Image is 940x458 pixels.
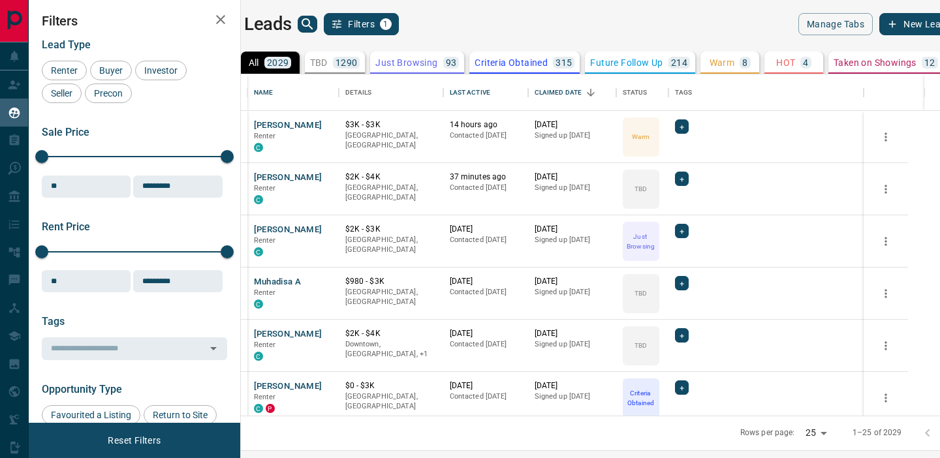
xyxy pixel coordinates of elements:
[450,119,522,130] p: 14 hours ago
[535,183,610,193] p: Signed up [DATE]
[345,224,437,235] p: $2K - $3K
[140,65,182,76] span: Investor
[876,284,896,303] button: more
[624,388,658,408] p: Criteria Obtained
[42,13,227,29] h2: Filters
[266,404,275,413] div: property.ca
[624,232,658,251] p: Just Browsing
[254,404,263,413] div: condos.ca
[95,65,127,76] span: Buyer
[800,423,832,442] div: 25
[535,74,582,111] div: Claimed Date
[298,16,317,33] button: search button
[249,58,259,67] p: All
[535,235,610,245] p: Signed up [DATE]
[535,287,610,298] p: Signed up [DATE]
[345,339,437,359] p: Toronto
[450,328,522,339] p: [DATE]
[345,287,437,307] p: [GEOGRAPHIC_DATA], [GEOGRAPHIC_DATA]
[803,58,808,67] p: 4
[535,172,610,183] p: [DATE]
[345,328,437,339] p: $2K - $4K
[443,74,528,111] div: Last Active
[42,38,91,51] span: Lead Type
[582,84,600,102] button: Sort
[324,13,399,35] button: Filters1
[254,380,322,393] button: [PERSON_NAME]
[345,130,437,151] p: [GEOGRAPHIC_DATA], [GEOGRAPHIC_DATA]
[680,277,684,290] span: +
[217,14,292,35] h1: My Leads
[876,232,896,251] button: more
[535,276,610,287] p: [DATE]
[254,247,263,256] div: condos.ca
[450,235,522,245] p: Contacted [DATE]
[668,74,864,111] div: Tags
[535,380,610,391] p: [DATE]
[680,381,684,394] span: +
[876,127,896,147] button: more
[42,84,82,103] div: Seller
[634,288,647,298] p: TBD
[254,299,263,309] div: condos.ca
[345,391,437,412] p: [GEOGRAPHIC_DATA], [GEOGRAPHIC_DATA]
[345,119,437,130] p: $3K - $3K
[535,328,610,339] p: [DATE]
[254,276,302,288] button: Muhadisa A
[254,143,263,152] div: condos.ca
[42,315,65,328] span: Tags
[675,328,689,343] div: +
[247,74,339,111] div: Name
[675,380,689,395] div: +
[90,61,132,80] div: Buyer
[876,179,896,199] button: more
[254,288,276,297] span: Renter
[623,74,648,111] div: Status
[450,130,522,141] p: Contacted [DATE]
[680,224,684,237] span: +
[42,383,122,395] span: Opportunity Type
[450,183,522,193] p: Contacted [DATE]
[675,74,693,111] div: Tags
[680,172,684,185] span: +
[345,74,372,111] div: Details
[535,130,610,141] p: Signed up [DATE]
[680,329,684,342] span: +
[46,88,77,99] span: Seller
[876,336,896,356] button: more
[853,427,902,438] p: 1–25 of 2029
[42,221,90,233] span: Rent Price
[742,58,747,67] p: 8
[475,58,548,67] p: Criteria Obtained
[42,61,87,80] div: Renter
[135,61,187,80] div: Investor
[535,391,610,402] p: Signed up [DATE]
[42,405,140,425] div: Favourited a Listing
[46,65,82,76] span: Renter
[740,427,795,438] p: Rows per page:
[254,328,322,341] button: [PERSON_NAME]
[345,183,437,203] p: [GEOGRAPHIC_DATA], [GEOGRAPHIC_DATA]
[254,74,274,111] div: Name
[450,224,522,235] p: [DATE]
[556,58,572,67] p: 315
[616,74,668,111] div: Status
[675,119,689,134] div: +
[528,74,616,111] div: Claimed Date
[336,58,358,67] p: 1290
[671,58,687,67] p: 214
[254,341,276,349] span: Renter
[675,276,689,290] div: +
[267,58,289,67] p: 2029
[798,13,873,35] button: Manage Tabs
[632,132,649,142] p: Warm
[450,391,522,402] p: Contacted [DATE]
[254,184,276,192] span: Renter
[535,119,610,130] p: [DATE]
[310,58,328,67] p: TBD
[254,195,263,204] div: condos.ca
[675,224,689,238] div: +
[345,235,437,255] p: [GEOGRAPHIC_DATA], [GEOGRAPHIC_DATA]
[345,380,437,391] p: $0 - $3K
[254,172,322,184] button: [PERSON_NAME]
